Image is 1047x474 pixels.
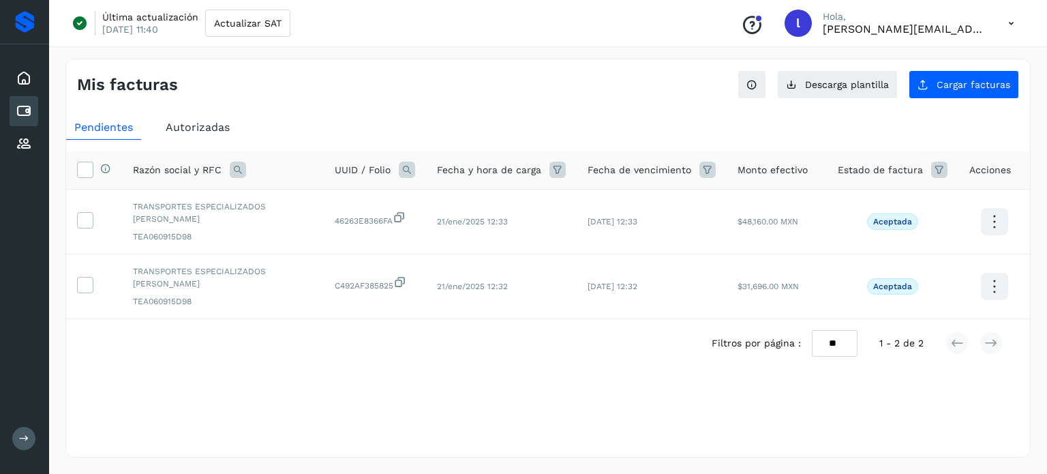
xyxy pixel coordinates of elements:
div: Inicio [10,63,38,93]
span: TEA060915D98 [133,231,313,243]
span: Actualizar SAT [214,18,282,28]
span: Descarga plantilla [805,80,889,89]
span: TRANSPORTES ESPECIALIZADOS [PERSON_NAME] [133,201,313,225]
div: Cuentas por pagar [10,96,38,126]
p: Aceptada [873,217,912,226]
span: C492AF385825 [335,276,415,292]
span: $31,696.00 MXN [738,282,799,291]
span: Monto efectivo [738,163,808,177]
button: Descarga plantilla [777,70,898,99]
p: [DATE] 11:40 [102,23,158,35]
span: Estado de factura [838,163,923,177]
span: TRANSPORTES ESPECIALIZADOS [PERSON_NAME] [133,265,313,290]
span: Cargar facturas [937,80,1010,89]
p: Aceptada [873,282,912,291]
span: Fecha y hora de carga [437,163,541,177]
button: Actualizar SAT [205,10,290,37]
span: $48,160.00 MXN [738,217,798,226]
p: Hola, [823,11,986,23]
span: Pendientes [74,121,133,134]
span: Acciones [969,163,1011,177]
button: Cargar facturas [909,70,1019,99]
span: 46263E8366FA [335,211,415,227]
span: 1 - 2 de 2 [879,336,924,351]
span: 21/ene/2025 12:33 [437,217,508,226]
span: Razón social y RFC [133,163,222,177]
div: Proveedores [10,129,38,159]
span: [DATE] 12:33 [588,217,637,226]
span: UUID / Folio [335,163,391,177]
span: TEA060915D98 [133,295,313,308]
span: [DATE] 12:32 [588,282,637,291]
p: laura.cabrera@seacargo.com [823,23,986,35]
span: Autorizadas [166,121,230,134]
span: Filtros por página : [712,336,801,351]
span: Fecha de vencimiento [588,163,691,177]
span: 21/ene/2025 12:32 [437,282,508,291]
h4: Mis facturas [77,75,178,95]
p: Última actualización [102,11,198,23]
